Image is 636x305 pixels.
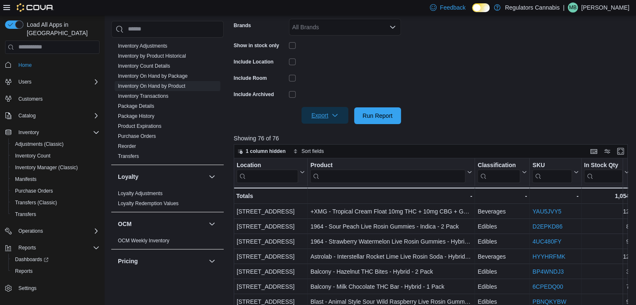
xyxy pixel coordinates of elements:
[12,209,39,219] a: Transfers
[12,266,36,276] a: Reports
[18,285,36,292] span: Settings
[12,139,100,149] span: Adjustments (Classic)
[8,173,103,185] button: Manifests
[472,3,490,12] input: Dark Mode
[532,238,561,245] a: 4UC480FY
[310,267,472,277] div: Balcony - Hazelnut THC Bites - Hybrid - 2 Pack
[237,161,305,183] button: Location
[532,161,578,183] button: SKU
[118,238,169,244] a: OCM Weekly Inventory
[15,226,100,236] span: Operations
[2,127,103,138] button: Inventory
[237,161,298,169] div: Location
[15,268,33,274] span: Reports
[118,63,170,69] span: Inventory Count Details
[15,256,49,263] span: Dashboards
[2,242,103,254] button: Reports
[234,146,289,156] button: 1 column hidden
[584,161,623,169] div: In Stock Qty
[8,185,103,197] button: Purchase Orders
[584,236,629,247] div: 9
[15,60,35,70] a: Home
[589,146,599,156] button: Keyboard shortcuts
[2,282,103,294] button: Settings
[118,201,179,206] a: Loyalty Redemption Values
[584,161,629,183] button: In Stock Qty
[12,163,100,173] span: Inventory Manager (Classic)
[18,112,36,119] span: Catalog
[118,257,138,265] h3: Pricing
[2,110,103,122] button: Catalog
[310,236,472,247] div: 1964 - Strawberry Watermelon Live Rosin Gummies - Hybrid - 2 Pack
[532,208,561,215] a: YAU5JVY5
[118,173,138,181] h3: Loyalty
[15,127,100,137] span: Inventory
[532,161,572,169] div: SKU
[478,206,527,216] div: Beverages
[15,283,40,293] a: Settings
[15,127,42,137] button: Inventory
[118,133,156,139] a: Purchase Orders
[12,139,67,149] a: Adjustments (Classic)
[118,93,169,99] a: Inventory Transactions
[118,53,186,59] a: Inventory by Product Historical
[12,209,100,219] span: Transfers
[15,188,53,194] span: Purchase Orders
[236,191,305,201] div: Totals
[8,197,103,208] button: Transfers (Classic)
[237,206,305,216] div: [STREET_ADDRESS]
[584,206,629,216] div: 12
[15,77,35,87] button: Users
[8,254,103,265] a: Dashboards
[15,243,100,253] span: Reports
[12,163,81,173] a: Inventory Manager (Classic)
[18,96,43,102] span: Customers
[15,152,51,159] span: Inventory Count
[478,161,527,183] button: Classification
[118,123,161,129] a: Product Expirations
[237,221,305,231] div: [STREET_ADDRESS]
[234,134,632,142] p: Showing 76 of 76
[118,43,167,49] a: Inventory Adjustments
[237,252,305,262] div: [STREET_ADDRESS]
[118,103,154,109] span: Package Details
[15,111,39,121] button: Catalog
[111,41,224,165] div: Inventory
[8,208,103,220] button: Transfers
[18,129,39,136] span: Inventory
[207,256,217,266] button: Pricing
[17,3,54,12] img: Cova
[18,79,31,85] span: Users
[15,94,46,104] a: Customers
[532,268,564,275] a: BP4WNDJ3
[237,161,298,183] div: Location
[118,93,169,99] span: Inventory Transactions
[15,283,100,293] span: Settings
[310,282,472,292] div: Balcony - Milk Chocolate THC Bar - Hybrid - 1 Pack
[563,3,564,13] p: |
[15,176,36,183] span: Manifests
[310,161,472,183] button: Product
[505,3,559,13] p: Regulators Cannabis
[118,237,169,244] span: OCM Weekly Inventory
[12,198,100,208] span: Transfers (Classic)
[15,111,100,121] span: Catalog
[118,103,154,109] a: Package Details
[12,151,54,161] a: Inventory Count
[118,153,139,159] a: Transfers
[478,191,527,201] div: -
[118,73,188,79] a: Inventory On Hand by Package
[584,267,629,277] div: 3
[12,254,100,264] span: Dashboards
[111,236,224,249] div: OCM
[15,211,36,218] span: Transfers
[207,172,217,182] button: Loyalty
[8,138,103,150] button: Adjustments (Classic)
[602,146,612,156] button: Display options
[15,199,57,206] span: Transfers (Classic)
[18,62,32,69] span: Home
[118,143,136,150] span: Reorder
[389,24,396,30] button: Open list of options
[12,151,100,161] span: Inventory Count
[118,133,156,140] span: Purchase Orders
